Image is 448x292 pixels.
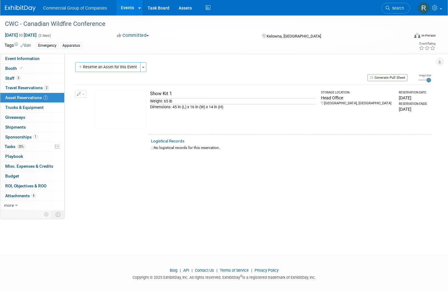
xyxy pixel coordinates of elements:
sup: ® [240,274,242,278]
button: Committed [115,32,151,39]
a: Travel Reservations2 [0,83,64,93]
a: ROI, Objectives & ROO [0,181,64,191]
span: 6 [31,193,36,198]
span: Budget [5,174,19,178]
span: Search [390,6,404,10]
a: more [0,201,64,210]
a: Asset Reservations1 [0,93,64,102]
img: Format-Inperson.png [414,33,420,38]
div: In-Person [421,33,436,38]
span: Asset Reservations [5,95,48,100]
div: Apparatus [61,42,82,49]
div: Dimensions: 45 in (L) x 16 in (W) x 14 in (H) [150,104,315,110]
span: 2 [44,86,49,90]
span: Commercial Group of Companies [43,6,107,10]
div: [DATE] [399,106,429,112]
a: Privacy Policy [255,268,279,273]
span: Playbook [5,154,23,159]
a: Playbook [0,152,64,161]
span: Shipments [5,125,26,130]
a: Giveaways [0,113,64,122]
span: Staff [5,76,21,81]
a: Booth [0,64,64,73]
span: Tasks [5,144,25,149]
img: Rod Leland [418,2,430,14]
span: [DATE] [DATE] [5,32,37,38]
img: View Images [95,90,146,129]
span: to [18,33,24,38]
span: 3 [16,76,21,80]
div: Image Size [418,74,431,77]
span: (2 days) [38,34,51,38]
a: Terms of Service [220,268,249,273]
a: Blog [170,268,177,273]
div: No logistical records for this reservation. [151,145,429,150]
div: Weight: 65 lb [150,98,315,104]
span: 1 [33,134,38,139]
div: [GEOGRAPHIC_DATA], [GEOGRAPHIC_DATA] [321,101,393,106]
div: CWC - Canadian Wildfire Conference [3,18,399,30]
a: Tasks25% [0,142,64,151]
span: Travel Reservations [5,85,49,90]
a: Staff3 [0,74,64,83]
span: Event Information [5,56,40,61]
img: ExhibitDay [5,5,36,11]
span: | [190,268,194,273]
div: Event Rating [419,42,435,45]
span: | [178,268,182,273]
span: more [4,203,14,208]
div: Show Kit 1 [150,90,315,97]
a: API [183,268,189,273]
span: Kelowna, [GEOGRAPHIC_DATA] [267,34,321,38]
a: Search [382,3,410,14]
span: Trucks & Equipment [5,105,44,110]
span: | [250,268,254,273]
div: Storage Location: [321,90,393,95]
a: Logistical Records [151,139,184,143]
span: Booth [5,66,24,71]
div: Reservation Ends: [399,102,429,106]
a: Misc. Expenses & Credits [0,162,64,171]
span: | [215,268,219,273]
span: Attachments [5,193,36,198]
a: Edit [21,43,31,48]
i: Booth reservation complete [20,66,23,70]
div: Emergency [36,42,58,49]
span: ROI, Objectives & ROO [5,183,46,188]
div: Reservation Date: [399,90,429,95]
a: Attachments6 [0,191,64,201]
button: Generate Pull Sheet [367,74,407,81]
span: 25% [17,144,25,149]
td: Personalize Event Tab Strip [41,210,52,218]
span: Giveaways [5,115,25,120]
a: Budget [0,171,64,181]
td: Tags [5,42,31,49]
a: Contact Us [195,268,214,273]
span: Sponsorships [5,134,38,139]
a: Shipments [0,122,64,132]
a: Trucks & Equipment [0,103,64,112]
td: Toggle Event Tabs [52,210,65,218]
span: 1 [43,95,48,100]
div: [DATE] [399,95,429,101]
a: Event Information [0,54,64,63]
a: Sponsorships1 [0,132,64,142]
div: Head Office [321,95,393,101]
button: Reserve an Asset for this Event [75,62,141,72]
div: Event Format [371,32,436,41]
span: Misc. Expenses & Credits [5,164,53,169]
